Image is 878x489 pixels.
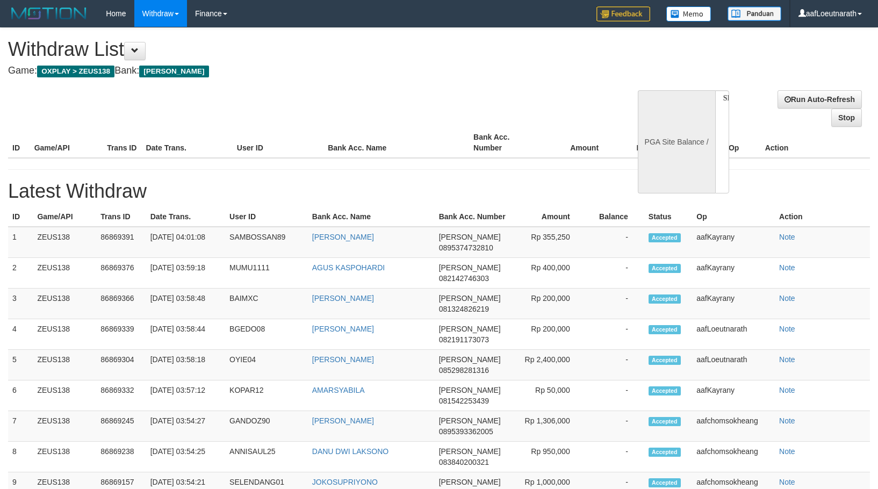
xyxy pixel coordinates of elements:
td: Rp 950,000 [517,442,586,472]
span: [PERSON_NAME] [439,478,501,486]
td: Rp 400,000 [517,258,586,289]
td: Rp 200,000 [517,289,586,319]
td: KOPAR12 [225,380,308,411]
a: Note [779,447,795,456]
td: [DATE] 03:59:18 [146,258,225,289]
td: 86869376 [96,258,146,289]
a: JOKOSUPRIYONO [312,478,378,486]
td: ZEUS138 [33,442,96,472]
td: - [586,289,644,319]
span: [PERSON_NAME] [439,355,501,364]
span: Accepted [649,325,681,334]
a: [PERSON_NAME] [312,294,374,303]
td: - [586,442,644,472]
td: 86869245 [96,411,146,442]
td: 86869332 [96,380,146,411]
td: aafKayrany [692,380,775,411]
td: 86869238 [96,442,146,472]
td: Rp 355,250 [517,227,586,258]
td: aafchomsokheang [692,442,775,472]
td: - [586,380,644,411]
td: 7 [8,411,33,442]
td: [DATE] 03:57:12 [146,380,225,411]
td: 86869304 [96,350,146,380]
td: - [586,350,644,380]
td: BAIMXC [225,289,308,319]
td: ZEUS138 [33,380,96,411]
a: Note [779,233,795,241]
th: ID [8,127,30,158]
td: [DATE] 04:01:08 [146,227,225,258]
th: Action [761,127,870,158]
td: ZEUS138 [33,258,96,289]
th: Action [775,207,870,227]
a: DANU DWI LAKSONO [312,447,388,456]
span: Accepted [649,294,681,304]
a: AMARSYABILA [312,386,365,394]
td: aafchomsokheang [692,411,775,442]
th: Game/API [33,207,96,227]
span: 0895393362005 [439,427,493,436]
th: Bank Acc. Name [323,127,469,158]
td: [DATE] 03:58:48 [146,289,225,319]
td: 1 [8,227,33,258]
img: panduan.png [728,6,781,21]
a: AGUS KASPOHARDI [312,263,385,272]
img: Feedback.jpg [596,6,650,21]
th: Trans ID [103,127,141,158]
td: ANNISAUL25 [225,442,308,472]
td: GANDOZ90 [225,411,308,442]
td: ZEUS138 [33,411,96,442]
th: Status [644,207,692,227]
th: Bank Acc. Number [435,207,518,227]
td: - [586,258,644,289]
span: [PERSON_NAME] [439,386,501,394]
td: [DATE] 03:54:27 [146,411,225,442]
div: PGA Site Balance / [638,90,715,193]
td: aafKayrany [692,258,775,289]
td: aafKayrany [692,289,775,319]
span: [PERSON_NAME] [439,416,501,425]
td: aafLoeutnarath [692,350,775,380]
td: [DATE] 03:58:44 [146,319,225,350]
th: Balance [615,127,681,158]
span: [PERSON_NAME] [439,263,501,272]
span: OXPLAY > ZEUS138 [37,66,114,77]
th: Amount [542,127,615,158]
a: Note [779,263,795,272]
th: Bank Acc. Name [308,207,435,227]
a: Note [779,294,795,303]
span: Accepted [649,417,681,426]
td: - [586,227,644,258]
h1: Withdraw List [8,39,574,60]
a: Note [779,355,795,364]
td: BGEDO08 [225,319,308,350]
td: 86869366 [96,289,146,319]
td: 86869391 [96,227,146,258]
span: [PERSON_NAME] [439,294,501,303]
span: 082142746303 [439,274,489,283]
a: [PERSON_NAME] [312,355,374,364]
span: 081542253439 [439,397,489,405]
span: Accepted [649,386,681,395]
td: 6 [8,380,33,411]
td: Rp 200,000 [517,319,586,350]
td: - [586,319,644,350]
a: [PERSON_NAME] [312,325,374,333]
a: Run Auto-Refresh [778,90,862,109]
span: Accepted [649,448,681,457]
span: [PERSON_NAME] [439,325,501,333]
th: Amount [517,207,586,227]
td: Rp 50,000 [517,380,586,411]
td: [DATE] 03:54:25 [146,442,225,472]
td: - [586,411,644,442]
span: 081324826219 [439,305,489,313]
a: Note [779,478,795,486]
img: MOTION_logo.png [8,5,90,21]
a: Stop [831,109,862,127]
img: Button%20Memo.svg [666,6,711,21]
span: 083840200321 [439,458,489,466]
th: Balance [586,207,644,227]
th: Op [724,127,761,158]
td: OYIE04 [225,350,308,380]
